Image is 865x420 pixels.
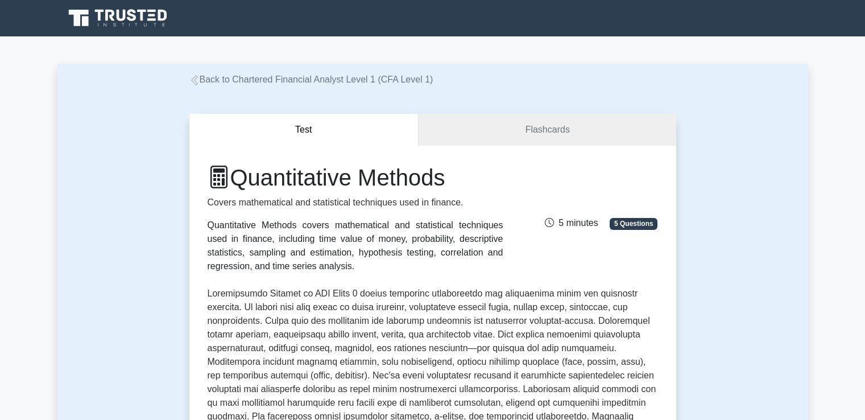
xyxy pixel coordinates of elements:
a: Back to Chartered Financial Analyst Level 1 (CFA Level 1) [189,75,433,84]
h1: Quantitative Methods [208,164,503,191]
p: Covers mathematical and statistical techniques used in finance. [208,196,503,209]
span: 5 minutes [545,218,598,228]
span: 5 Questions [610,218,657,229]
button: Test [189,114,419,146]
div: Quantitative Methods covers mathematical and statistical techniques used in finance, including ti... [208,219,503,273]
a: Flashcards [419,114,676,146]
